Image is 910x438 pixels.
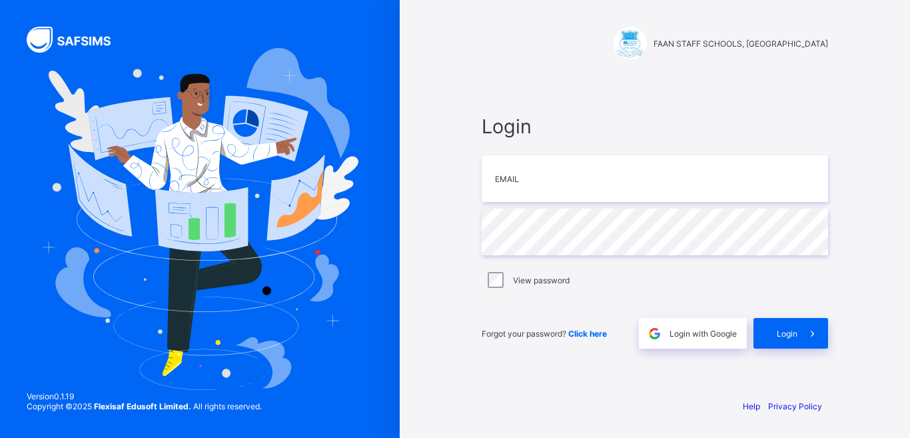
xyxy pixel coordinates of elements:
img: SAFSIMS Logo [27,27,127,53]
strong: Flexisaf Edusoft Limited. [94,401,191,411]
span: Copyright © 2025 All rights reserved. [27,401,262,411]
span: Login [482,115,828,138]
label: View password [513,275,570,285]
span: Login with Google [670,329,737,339]
img: Hero Image [41,48,358,389]
span: Forgot your password? [482,329,607,339]
a: Click here [568,329,607,339]
span: FAAN STAFF SCHOOLS, [GEOGRAPHIC_DATA] [654,39,828,49]
a: Privacy Policy [768,401,822,411]
span: Version 0.1.19 [27,391,262,401]
span: Login [777,329,797,339]
a: Help [743,401,760,411]
img: google.396cfc9801f0270233282035f929180a.svg [647,326,662,341]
